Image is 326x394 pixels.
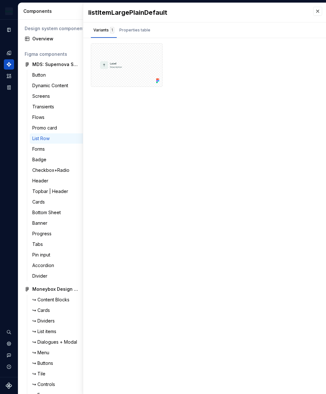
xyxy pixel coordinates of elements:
a: Progress9 [30,229,94,239]
svg: Supernova Logo [6,382,12,389]
a: ↪ Content Blocks9 [30,295,94,305]
div: listItemLargePlainDefault [88,8,307,17]
a: Header2 [30,176,94,186]
div: Moneybox Design System [32,286,80,292]
div: Dynamic Content [32,82,71,89]
div: ↪ Tile [32,371,48,377]
a: ↪ List items10 [30,326,94,337]
div: Button [32,72,48,78]
a: Badge24 [30,155,94,165]
a: Dynamic Content33 [30,80,94,91]
a: Components [4,59,14,70]
div: Progress [32,231,54,237]
div: Transients [32,104,57,110]
div: ↪ List items [32,328,59,335]
div: Cards [32,199,47,205]
button: Search ⌘K [4,327,14,337]
a: Moneybox Design System391 [22,284,94,294]
div: Components [23,8,95,14]
div: Checkbox+Radio [32,167,72,173]
div: Topbar | Header [32,188,71,195]
a: Promo card2 [30,123,94,133]
button: Contact support [4,350,14,360]
a: Flows29 [30,112,94,122]
div: Tabs [32,241,45,247]
a: ↪ Buttons8 [30,358,94,368]
div: Accordion [32,262,57,269]
div: Design system components [25,25,91,32]
a: ↪ Dialogues + Modal5 [30,337,94,347]
a: Documentation [4,25,14,35]
div: 1 [110,27,114,33]
a: MDS: Supernova Sync276 [22,59,94,70]
a: Overview [22,34,94,44]
div: ↪ Content Blocks [32,297,72,303]
a: List Row7 [30,133,94,144]
a: Forms36 [30,144,94,154]
div: ↪ Menu [32,349,52,356]
div: Banner [32,220,50,226]
div: ↪ Dividers [32,318,57,324]
a: Pin input3 [30,250,94,260]
a: Transients5 [30,102,94,112]
div: List Row [32,135,52,142]
div: ↪ Dialogues + Modal [32,339,80,345]
a: Storybook stories [4,82,14,93]
a: Screens3 [30,91,94,101]
div: Bottom Sheet [32,209,63,216]
a: Bottom Sheet5 [30,207,94,218]
img: c17557e8-ebdc-49e2-ab9e-7487adcf6d53.png [5,7,13,15]
a: ↪ Cards7 [30,305,94,315]
div: Screens [32,93,52,99]
a: Settings [4,339,14,349]
div: Variants [93,27,114,33]
div: Pin input [32,252,53,258]
a: Banner23 [30,218,94,228]
div: Promo card [32,125,60,131]
a: ↪ Menu5 [30,348,94,358]
div: Header [32,178,51,184]
a: Assets [4,71,14,81]
div: ↪ Buttons [32,360,56,366]
a: Topbar | Header3 [30,186,94,197]
div: Properties table [119,27,150,33]
a: Divider1 [30,271,94,281]
div: Forms [32,146,47,152]
a: Button42 [30,70,94,80]
div: Divider [32,273,50,279]
a: ↪ Dividers1 [30,316,94,326]
div: ↪ Cards [32,307,52,314]
a: ↪ Tile2 [30,369,94,379]
div: Flows [32,114,47,121]
div: MDS: Supernova Sync [32,61,80,68]
div: Figma components [25,51,91,57]
div: ↪ Controls [32,381,58,388]
div: Overview [32,36,91,42]
a: Design tokens [4,48,14,58]
a: Accordion1 [30,260,94,271]
a: ↪ Controls8 [30,379,94,390]
div: Badge [32,156,49,163]
a: Checkbox+Radio38 [30,165,94,175]
a: Cards7 [30,197,94,207]
a: Tabs3 [30,239,94,249]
